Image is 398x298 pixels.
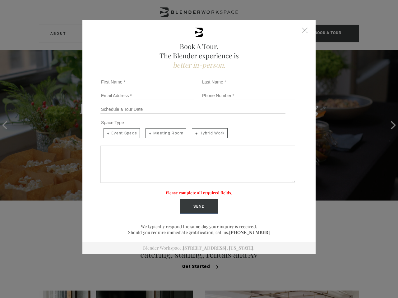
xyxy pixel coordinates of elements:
[98,42,300,70] h2: Book A Tour. The Blender experience is
[166,190,232,195] label: Please complete all required fields.
[98,223,300,229] p: We typically respond the same day your inquiry is received.
[101,120,124,125] span: Space Type
[229,229,270,235] a: [PHONE_NUMBER]
[100,78,194,86] input: First Name *
[302,28,308,33] div: Close form
[82,242,316,254] div: Blender Workspace.
[180,199,218,214] input: Send
[259,48,398,298] iframe: Chat Widget
[183,245,255,251] a: [STREET_ADDRESS]. [US_STATE].
[201,91,295,100] input: Phone Number *
[100,105,285,114] input: Schedule a Tour Date
[104,128,140,138] span: Event Space
[98,229,300,235] p: Should you require immediate gratification, call us.
[201,78,295,86] input: Last Name *
[173,60,225,70] span: better in-person.
[146,128,186,138] span: Meeting Room
[100,91,194,100] input: Email Address *
[192,128,227,138] span: Hybrid Work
